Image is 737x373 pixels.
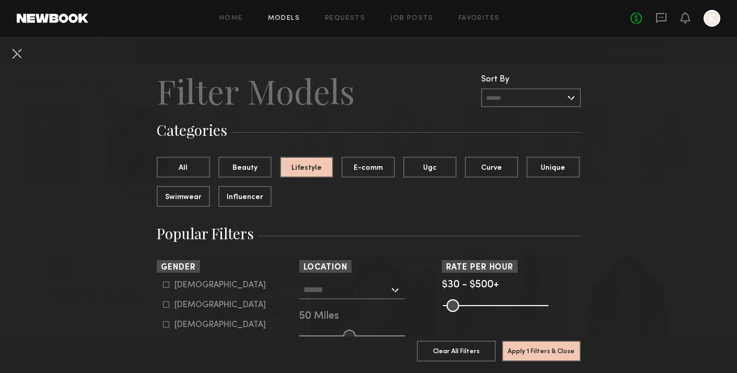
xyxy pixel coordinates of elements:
div: [DEMOGRAPHIC_DATA] [174,302,266,308]
h2: Filter Models [157,70,355,112]
button: Lifestyle [280,157,333,178]
button: Swimwear [157,186,210,207]
span: Rate per Hour [446,264,514,272]
button: Influencer [218,186,272,207]
button: Unique [527,157,580,178]
div: [DEMOGRAPHIC_DATA] [174,282,266,288]
span: Gender [161,264,196,272]
h3: Popular Filters [157,224,581,243]
button: Ugc [403,157,457,178]
div: [DEMOGRAPHIC_DATA] [174,322,266,328]
button: Beauty [218,157,272,178]
a: Home [219,15,243,22]
a: Favorites [459,15,500,22]
div: 50 Miles [299,312,438,321]
h3: Categories [157,120,581,140]
common-close-button: Cancel [8,45,25,64]
a: Models [268,15,300,22]
button: All [157,157,210,178]
span: $30 - $500+ [442,280,499,290]
button: Clear All Filters [417,341,496,362]
button: Curve [465,157,518,178]
a: K [704,10,720,27]
button: E-comm [342,157,395,178]
a: Requests [325,15,365,22]
button: Cancel [8,45,25,62]
a: Job Posts [390,15,434,22]
div: Sort By [481,75,581,84]
span: Location [303,264,347,272]
button: Apply 1 Filters & Close [502,341,581,362]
